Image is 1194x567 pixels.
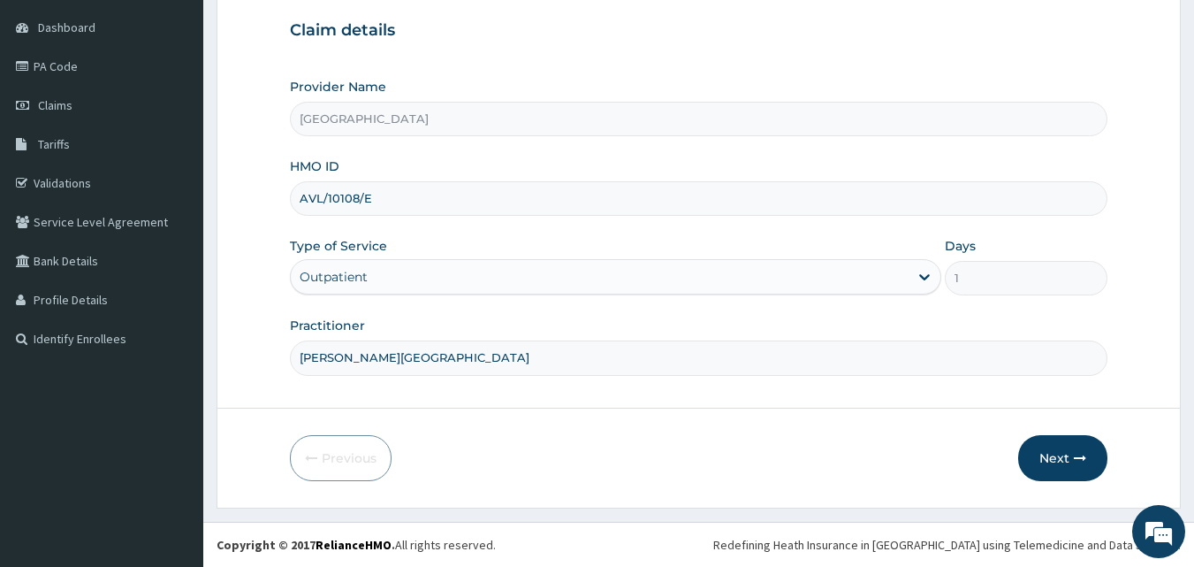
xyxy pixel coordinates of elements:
button: Previous [290,435,392,481]
a: RelianceHMO [316,537,392,553]
input: Enter Name [290,341,1108,375]
label: Provider Name [290,78,386,96]
strong: Copyright © 2017 . [217,537,395,553]
label: HMO ID [290,157,339,175]
span: Tariffs [38,136,70,152]
div: Redefining Heath Insurance in [GEOGRAPHIC_DATA] using Telemedicine and Data Science! [713,536,1181,554]
label: Days [945,237,976,255]
label: Type of Service [290,237,387,255]
button: Next [1018,435,1107,481]
div: Outpatient [300,268,368,286]
h3: Claim details [290,21,1108,41]
label: Practitioner [290,317,365,334]
div: Chat with us now [92,99,297,122]
footer: All rights reserved. [203,522,1194,567]
div: Minimize live chat window [290,9,332,51]
span: Claims [38,97,72,113]
img: d_794563401_company_1708531726252_794563401 [33,88,72,133]
span: We're online! [103,171,244,349]
input: Enter HMO ID [290,181,1108,216]
span: Dashboard [38,19,95,35]
textarea: Type your message and hit 'Enter' [9,379,337,441]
